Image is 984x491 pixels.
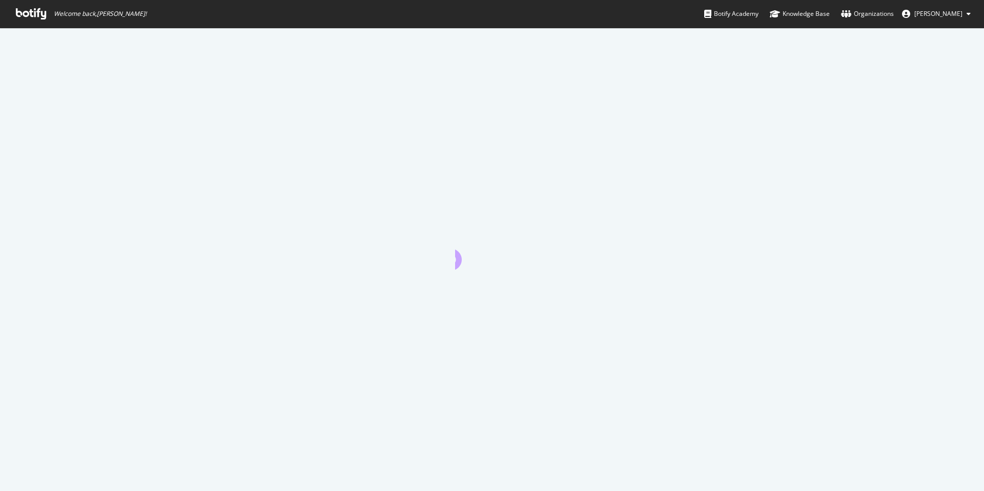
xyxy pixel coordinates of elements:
button: [PERSON_NAME] [894,6,979,22]
span: Welcome back, [PERSON_NAME] ! [54,10,147,18]
span: Luis Rivera [914,9,962,18]
div: animation [455,233,529,270]
div: Organizations [841,9,894,19]
div: Botify Academy [704,9,758,19]
div: Knowledge Base [770,9,830,19]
